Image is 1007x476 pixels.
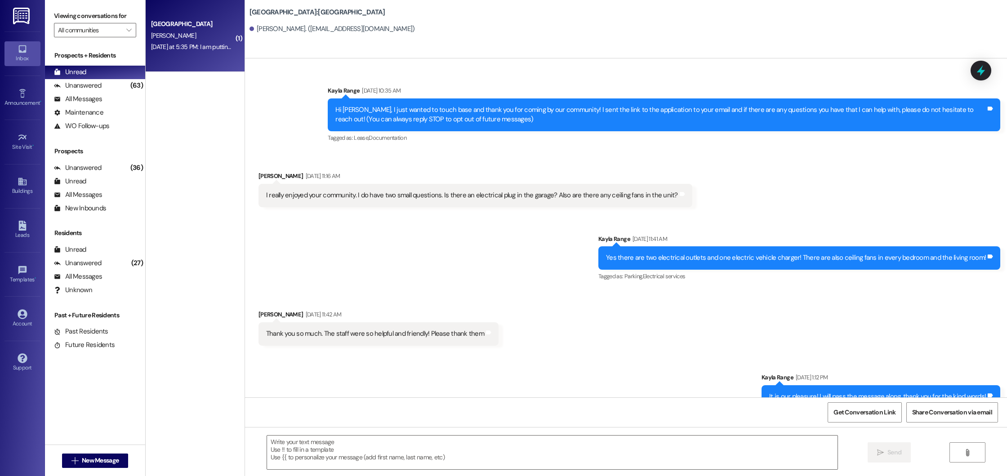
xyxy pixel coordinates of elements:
[630,234,667,244] div: [DATE] 11:41 AM
[912,408,992,417] span: Share Conversation via email
[54,327,108,336] div: Past Residents
[250,24,415,34] div: [PERSON_NAME]. ([EMAIL_ADDRESS][DOMAIN_NAME])
[54,163,102,173] div: Unanswered
[54,272,102,281] div: All Messages
[54,9,136,23] label: Viewing conversations for
[266,329,484,338] div: Thank you so much. The staff were so helpful and friendly! Please thank them
[54,258,102,268] div: Unanswered
[45,51,145,60] div: Prospects + Residents
[258,310,499,322] div: [PERSON_NAME]
[71,457,78,464] i: 
[54,94,102,104] div: All Messages
[45,147,145,156] div: Prospects
[769,392,986,401] div: It is our pleasure! I will pass the message along, thank you for the kind words!
[4,130,40,154] a: Site Visit •
[369,134,406,142] span: Documentation
[4,307,40,331] a: Account
[303,310,342,319] div: [DATE] 11:42 AM
[4,262,40,287] a: Templates •
[762,373,1000,385] div: Kayla Range
[54,177,86,186] div: Unread
[54,340,115,350] div: Future Residents
[335,105,986,125] div: Hi [PERSON_NAME], I just wanted to touch base and thank you for coming by our community! I sent t...
[4,174,40,198] a: Buildings
[54,245,86,254] div: Unread
[128,161,145,175] div: (36)
[828,402,901,423] button: Get Conversation Link
[250,8,385,17] b: [GEOGRAPHIC_DATA]: [GEOGRAPHIC_DATA]
[598,270,1000,283] div: Tagged as:
[58,23,122,37] input: All communities
[45,228,145,238] div: Residents
[13,8,31,24] img: ResiDesk Logo
[126,27,131,34] i: 
[151,31,196,40] span: [PERSON_NAME]
[643,272,686,280] span: Electrical services
[606,253,986,262] div: Yes there are two electrical outlets and one electric vehicle charger! There are also ceiling fan...
[868,442,911,463] button: Send
[598,234,1000,247] div: Kayla Range
[4,41,40,66] a: Inbox
[54,204,106,213] div: New Inbounds
[360,86,401,95] div: [DATE] 10:35 AM
[258,171,692,184] div: [PERSON_NAME]
[62,454,129,468] button: New Message
[793,373,828,382] div: [DATE] 1:12 PM
[54,121,109,131] div: WO Follow-ups
[54,190,102,200] div: All Messages
[303,171,340,181] div: [DATE] 11:16 AM
[328,131,1000,144] div: Tagged as:
[4,218,40,242] a: Leads
[354,134,369,142] span: Lease ,
[4,351,40,375] a: Support
[35,275,36,281] span: •
[82,456,119,465] span: New Message
[833,408,896,417] span: Get Conversation Link
[54,81,102,90] div: Unanswered
[887,448,901,457] span: Send
[906,402,998,423] button: Share Conversation via email
[151,43,343,51] div: [DATE] at 5:35 PM: I am putting my house on the market in mid September
[54,108,103,117] div: Maintenance
[128,79,145,93] div: (63)
[266,191,678,200] div: I really enjoyed your community. I do have two small questions. Is there an electrical plug in th...
[32,142,34,149] span: •
[129,256,145,270] div: (27)
[54,67,86,77] div: Unread
[877,449,884,456] i: 
[54,285,92,295] div: Unknown
[964,449,971,456] i: 
[40,98,41,105] span: •
[45,311,145,320] div: Past + Future Residents
[151,19,234,29] div: [GEOGRAPHIC_DATA]
[624,272,643,280] span: Parking ,
[328,86,1000,98] div: Kayla Range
